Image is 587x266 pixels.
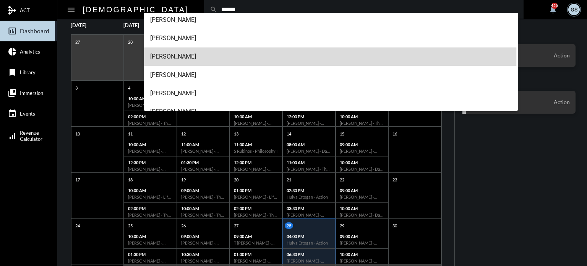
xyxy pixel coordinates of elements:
span: Analytics [20,49,40,55]
h6: Hulya Ertogan - Action [287,240,331,245]
p: 10:00 AM [128,96,172,101]
p: 06:30 PM [287,252,331,257]
p: 11 [126,131,135,137]
p: 16 [391,131,399,137]
h6: [PERSON_NAME] - [PERSON_NAME] - Action [340,194,384,199]
p: 30 [391,222,399,229]
span: Dashboard [20,28,49,34]
p: 12:00 PM [234,160,278,165]
span: Action [552,52,572,59]
h6: [PERSON_NAME] - Action [181,240,225,245]
p: 21 [285,176,293,183]
p: 04:00 PM [287,234,331,239]
h6: [PERSON_NAME] - Life With [PERSON_NAME] [128,194,172,199]
p: 11:00 AM [287,160,331,165]
h6: [PERSON_NAME] - The Philosophy [128,121,172,126]
h6: [PERSON_NAME] - The Philosophy [128,212,172,217]
p: 20 [232,176,240,183]
p: 12 [179,131,188,137]
p: 10:30 AM [234,114,278,119]
p: 09:00 AM [234,234,278,239]
h6: S Rubinos - Philosophy I [234,149,278,153]
p: 10:00 AM [340,206,384,211]
h6: [PERSON_NAME] - Data Capturing [287,149,331,153]
p: 13 [232,131,240,137]
h6: [PERSON_NAME] - The Philosophy [181,194,225,199]
p: 10:00 AM [340,252,384,257]
p: 09:00 AM [340,234,384,239]
h6: [PERSON_NAME] - Action [128,258,172,263]
p: 10:00 AM [181,206,225,211]
h6: [PERSON_NAME] - Action [340,258,384,263]
p: 28 [126,39,135,45]
p: 18 [126,176,135,183]
p: 4 [126,85,132,91]
p: 09:00 AM [340,188,384,193]
p: 10 [73,131,82,137]
p: [DATE] [71,22,123,28]
p: 11:00 AM [181,142,225,147]
p: 02:00 PM [128,206,172,211]
p: 29 [338,222,346,229]
p: 19 [179,176,188,183]
p: 12:00 PM [287,114,331,119]
p: 08:00 AM [287,142,331,147]
span: ACT [20,7,30,13]
h6: [PERSON_NAME] - Life With [PERSON_NAME] [234,194,278,199]
p: 17 [73,176,82,183]
p: 23 [391,176,399,183]
p: 10:30 AM [181,252,225,257]
p: 10:00 AM [340,114,384,119]
h6: [PERSON_NAME] - The Philosophy [181,212,225,217]
mat-icon: bookmark [8,68,17,77]
p: 22 [338,176,346,183]
h6: [PERSON_NAME] - Philosophy I [181,166,225,171]
h6: [PERSON_NAME] - [PERSON_NAME] - Action [340,240,384,245]
button: Toggle sidenav [63,2,79,17]
h6: [PERSON_NAME] - Action [128,240,172,245]
p: 15 [338,131,346,137]
h6: [PERSON_NAME] - Data Capturing [340,166,384,171]
mat-icon: pie_chart [8,47,17,56]
h6: [PERSON_NAME] - Action [181,258,225,263]
h6: [PERSON_NAME] - Action [234,258,278,263]
p: 3 [73,85,79,91]
span: Action [552,99,572,106]
p: 02:30 PM [287,188,331,193]
mat-icon: mediation [8,6,17,15]
h6: [PERSON_NAME] - Data Capturing [340,212,384,217]
mat-icon: notifications [548,5,558,14]
h2: [DEMOGRAPHIC_DATA] [83,3,189,16]
mat-icon: search [210,6,217,13]
mat-icon: insert_chart_outlined [8,26,17,36]
h2: 04:00 PM [462,32,576,38]
span: [PERSON_NAME] [150,103,512,121]
p: 26 [179,222,188,229]
p: 02:00 PM [128,114,172,119]
p: 09:00 AM [181,234,225,239]
p: [DATE] [123,22,176,28]
p: 12:30 PM [128,160,172,165]
span: [PERSON_NAME] [150,66,512,84]
span: Revenue Calculator [20,130,42,142]
p: 01:00 PM [234,252,278,257]
h6: [PERSON_NAME] - The Philosophy [234,212,278,217]
h2: 06:30 PM [462,78,576,85]
p: 10:00 AM [128,234,172,239]
p: 24 [73,222,82,229]
p: 01:30 PM [181,160,225,165]
span: [PERSON_NAME] [150,47,512,66]
mat-icon: Side nav toggle icon [66,5,76,15]
p: 02:00 PM [234,206,278,211]
span: Immersion [20,90,43,96]
p: 01:00 PM [234,188,278,193]
mat-icon: signal_cellular_alt [8,131,17,140]
span: Library [20,69,36,75]
p: 10:00 AM [128,142,172,147]
h6: Hulya Ertogan - Action [287,194,331,199]
h6: T [PERSON_NAME] - The Philosophy [234,240,278,245]
h6: [PERSON_NAME] - The Philosophy [287,166,331,171]
h6: [PERSON_NAME] - Philosophy I [181,149,225,153]
h6: [PERSON_NAME] - Action [287,258,331,263]
h6: [PERSON_NAME] - Review [128,149,172,153]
